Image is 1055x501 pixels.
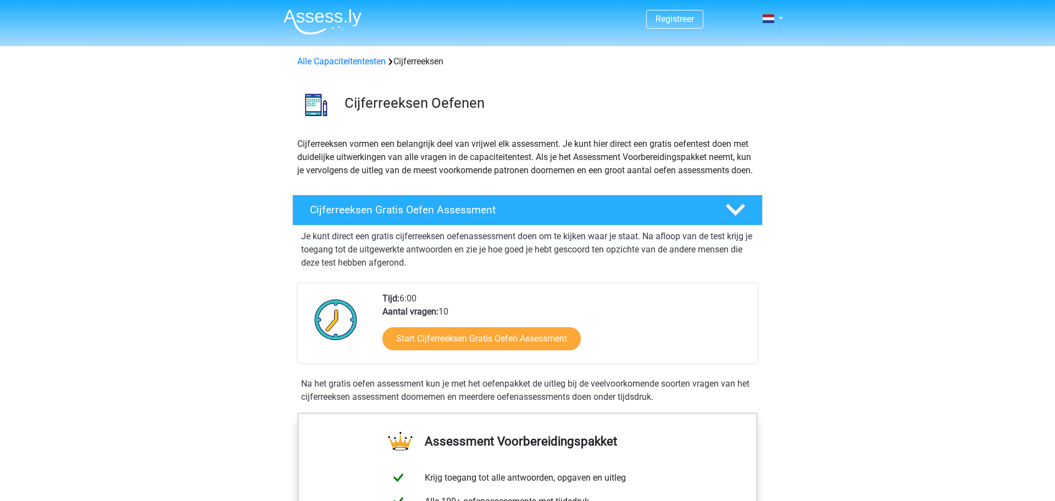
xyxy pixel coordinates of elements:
img: Klok [308,292,364,347]
p: Je kunt direct een gratis cijferreeksen oefenassessment doen om te kijken waar je staat. Na afloo... [301,230,754,269]
h4: Cijferreeksen Gratis Oefen Assessment [310,203,708,216]
a: Registreer [656,14,694,24]
b: Aantal vragen: [382,306,438,317]
img: cijferreeksen [293,81,340,128]
a: Start Cijferreeksen Gratis Oefen Assessment [382,327,581,350]
b: Tijd: [382,293,399,304]
div: Cijferreeksen [293,55,762,68]
p: Cijferreeksen vormen een belangrijk deel van vrijwel elk assessment. Je kunt hier direct een grat... [297,137,758,177]
div: Na het gratis oefen assessment kun je met het oefenpakket de uitleg bij de veelvoorkomende soorte... [297,377,758,404]
a: Alle Capaciteitentesten [297,56,386,67]
h3: Cijferreeksen Oefenen [345,95,754,112]
img: Assessly [284,9,362,35]
div: 6:00 10 [374,292,757,364]
a: Cijferreeksen Gratis Oefen Assessment [288,195,767,225]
